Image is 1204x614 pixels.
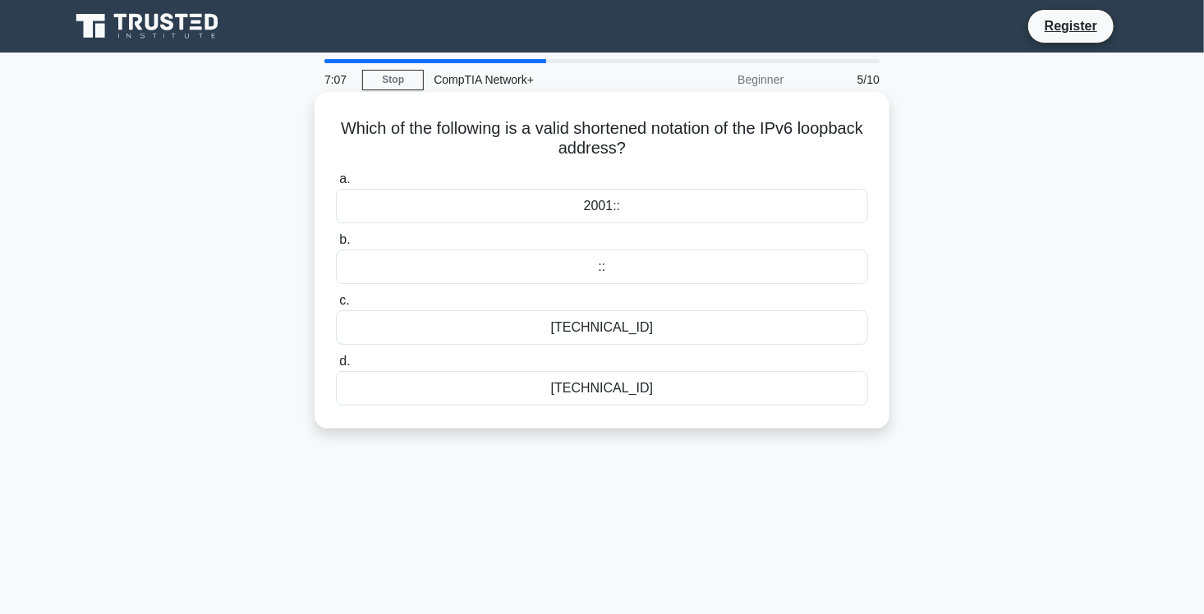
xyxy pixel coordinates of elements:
[315,63,362,96] div: 7:07
[339,293,349,307] span: c.
[424,63,650,96] div: CompTIA Network+
[339,232,350,246] span: b.
[339,354,350,368] span: d.
[336,250,868,284] div: ::
[336,371,868,406] div: [TECHNICAL_ID]
[336,189,868,223] div: 2001::
[362,70,424,90] a: Stop
[334,118,870,159] h5: Which of the following is a valid shortened notation of the IPv6 loopback address?
[339,172,350,186] span: a.
[336,310,868,345] div: [TECHNICAL_ID]
[1035,16,1107,36] a: Register
[793,63,889,96] div: 5/10
[650,63,793,96] div: Beginner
